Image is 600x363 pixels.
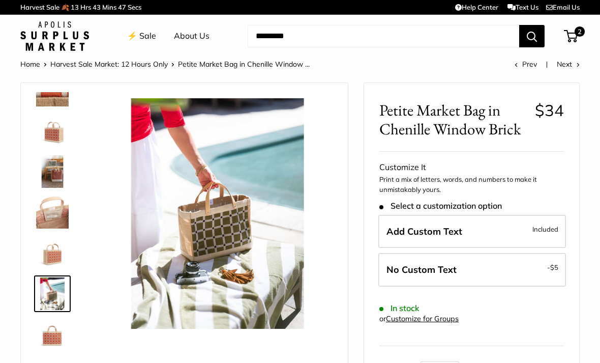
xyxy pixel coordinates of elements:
span: Mins [102,3,116,11]
span: Secs [128,3,141,11]
span: Add Custom Text [386,226,462,237]
span: Petite Market Bag in Chenille Window ... [178,60,310,69]
span: $5 [550,263,558,271]
a: About Us [174,29,209,44]
a: Harvest Sale Market: 12 Hours Only [50,60,168,69]
a: Home [20,60,40,69]
a: Help Center [455,3,498,11]
span: Included [532,223,558,235]
span: Hrs [80,3,91,11]
p: Print a mix of letters, words, and numbers to make it unmistakably yours. [379,175,564,194]
a: Customize for Groups [386,314,459,323]
img: Petite Market Bag in Chenille Window Brick [36,318,69,351]
div: Customize It [379,160,564,175]
span: Petite Market Bag in Chenille Window Brick [379,101,527,138]
a: Petite Market Bag in Chenille Window Brick [34,113,71,149]
a: Next [557,60,580,69]
a: Petite Market Bag in Chenille Window Brick [34,235,71,271]
span: No Custom Text [386,264,457,275]
a: Prev [515,60,537,69]
span: $34 [535,100,564,120]
span: Select a customization option [379,201,502,211]
input: Search... [248,25,519,47]
a: Petite Market Bag in Chenille Window Brick [34,316,71,353]
a: Petite Market Bag in Chenille Window Brick [34,153,71,190]
span: - [547,261,558,273]
label: Add Custom Text [378,215,566,248]
span: 2 [575,26,585,37]
img: Petite Market Bag in Chenille Window Brick [36,155,69,188]
img: Petite Market Bag in Chenille Window Brick [36,237,69,269]
span: 13 [71,3,79,11]
a: Email Us [546,3,580,11]
a: 2 [565,30,578,42]
img: Petite Market Bag in Chenille Window Brick [102,98,333,329]
span: In stock [379,303,419,313]
label: Leave Blank [378,253,566,287]
img: Petite Market Bag in Chenille Window Brick [36,115,69,147]
a: ⚡️ Sale [127,29,156,44]
button: Search [519,25,545,47]
a: Text Us [507,3,538,11]
a: Petite Market Bag in Chenille Window Brick [34,275,71,312]
nav: Breadcrumb [20,58,310,71]
span: 47 [118,3,126,11]
div: or [379,312,459,326]
span: 43 [93,3,101,11]
img: Petite Market Bag in Chenille Window Brick [36,277,69,310]
img: Petite Market Bag in Chenille Window Brick [36,196,69,229]
img: Apolis: Surplus Market [20,21,89,51]
a: Petite Market Bag in Chenille Window Brick [34,194,71,231]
